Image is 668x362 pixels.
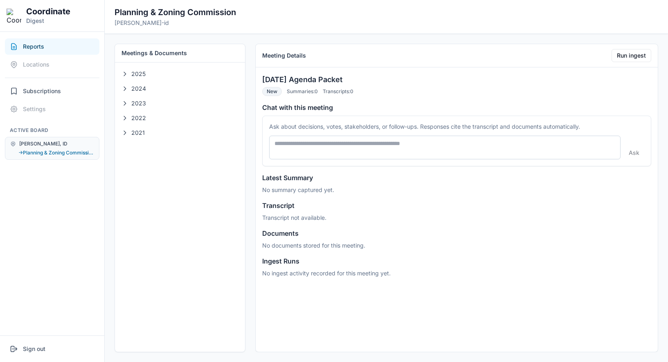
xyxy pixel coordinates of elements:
p: No summary captured yet. [262,186,651,194]
span: 2023 [131,99,238,107]
h4: Latest Summary [262,173,651,183]
span: Locations [23,60,49,69]
span: Summaries: 0 [287,88,318,95]
h3: [DATE] Agenda Packet [262,74,651,85]
span: 2024 [131,85,238,93]
h2: Planning & Zoning Commission [115,7,236,18]
span: Subscriptions [23,87,61,95]
p: Transcript not available. [262,214,651,222]
p: Ask about decisions, votes, stakeholders, or follow-ups. Responses cite the transcript and docume... [269,123,643,131]
h4: Chat with this meeting [262,103,651,112]
h1: Coordinate [26,7,70,17]
span: New [262,87,282,96]
button: 2025 [118,67,242,80]
span: Settings [23,105,46,113]
h2: Meeting Details [262,51,306,60]
button: Locations [5,56,99,73]
p: Digest [26,17,70,25]
p: No documents stored for this meeting. [262,241,651,250]
button: 2024 [118,82,242,95]
span: 2021 [131,129,238,137]
button: Sign out [5,341,99,357]
p: No ingest activity recorded for this meeting yet. [262,269,651,277]
button: Subscriptions [5,83,99,99]
span: 2022 [131,114,238,122]
button: →Planning & Zoning Commission [18,150,94,156]
p: [PERSON_NAME]-id [115,19,236,27]
button: 2023 [118,97,242,110]
h4: Documents [262,228,651,238]
span: Transcripts: 0 [323,88,353,95]
h2: Active Board [5,127,99,134]
h2: Meetings & Documents [121,49,238,57]
span: [PERSON_NAME], ID [19,141,67,147]
button: 2022 [118,112,242,125]
span: 2025 [131,70,238,78]
button: Reports [5,38,99,55]
span: Reports [23,42,44,51]
button: Run ingest [612,49,651,62]
button: 2021 [118,126,242,139]
h4: Ingest Runs [262,256,651,266]
img: Coordinate [7,9,21,23]
h4: Transcript [262,201,651,210]
button: Settings [5,101,99,117]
